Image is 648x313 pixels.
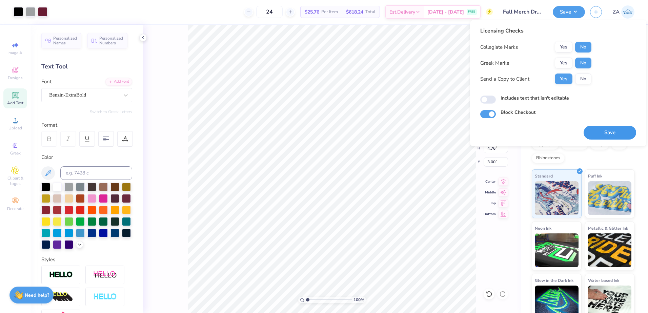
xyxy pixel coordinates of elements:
img: 3d Illusion [49,292,73,302]
span: Metallic & Glitter Ink [588,225,628,232]
div: Greek Marks [480,59,509,67]
label: Block Checkout [501,109,535,116]
img: Shadow [93,271,117,279]
div: Color [41,153,132,161]
button: No [575,74,591,84]
span: Designs [8,75,23,81]
span: ZA [613,8,620,16]
span: Clipart & logos [3,175,27,186]
div: Rhinestones [532,153,565,163]
span: $618.24 [346,8,363,16]
strong: Need help? [25,292,49,298]
span: Personalized Numbers [99,36,123,45]
span: Image AI [7,50,23,56]
input: – – [256,6,283,18]
img: Neon Ink [535,233,579,267]
a: ZA [613,5,634,19]
span: Decorate [7,206,23,211]
div: Styles [41,256,132,264]
span: Center [484,179,496,184]
button: Save [584,126,636,140]
div: Send a Copy to Client [480,75,529,83]
div: Licensing Checks [480,27,591,35]
span: Personalized Names [53,36,77,45]
span: Add Text [7,100,23,106]
button: Switch to Greek Letters [90,109,132,114]
span: Middle [484,190,496,195]
img: Stroke [49,271,73,279]
button: Yes [555,58,572,68]
div: Format [41,121,133,129]
div: Collegiate Marks [480,43,518,51]
span: [DATE] - [DATE] [427,8,464,16]
input: e.g. 7428 c [60,166,132,180]
button: Yes [555,74,572,84]
span: Per Item [321,8,338,16]
span: Top [484,201,496,206]
span: Glow in the Dark Ink [535,277,573,284]
span: Upload [8,125,22,131]
span: 100 % [353,297,364,303]
img: Zuriel Alaba [621,5,634,19]
label: Font [41,78,52,86]
span: Est. Delivery [389,8,415,16]
img: Negative Space [93,293,117,301]
span: Greek [10,150,21,156]
span: Standard [535,172,553,180]
button: Save [553,6,585,18]
img: Standard [535,181,579,215]
img: Metallic & Glitter Ink [588,233,632,267]
button: No [575,58,591,68]
span: Water based Ink [588,277,619,284]
div: Add Font [105,78,132,86]
button: No [575,42,591,53]
span: Bottom [484,212,496,216]
div: Text Tool [41,62,132,71]
span: Puff Ink [588,172,602,180]
button: Yes [555,42,572,53]
span: Total [365,8,376,16]
label: Includes text that isn't editable [501,95,569,102]
span: $25.76 [305,8,319,16]
input: Untitled Design [498,5,548,19]
img: Puff Ink [588,181,632,215]
span: Neon Ink [535,225,551,232]
span: FREE [468,9,475,14]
